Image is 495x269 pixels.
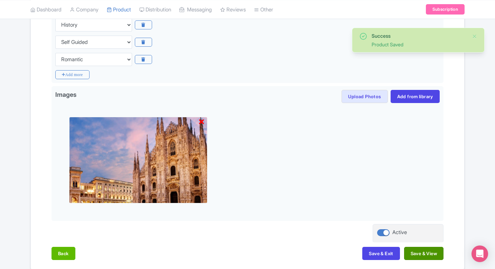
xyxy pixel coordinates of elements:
img: cnhkvqrpxcacehepl0oi.avif [69,117,207,203]
button: Save & Exit [362,247,400,260]
div: Product Saved [372,41,466,48]
a: Add from library [391,90,440,103]
div: Success [372,32,466,39]
div: Open Intercom Messenger [471,245,488,262]
i: Add more [55,70,90,79]
button: Close [472,32,477,40]
button: Upload Photos [342,90,387,103]
button: Save & View [404,247,443,260]
button: Back [52,247,75,260]
a: Subscription [426,4,465,15]
span: Images [55,90,76,101]
div: Active [392,229,407,236]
